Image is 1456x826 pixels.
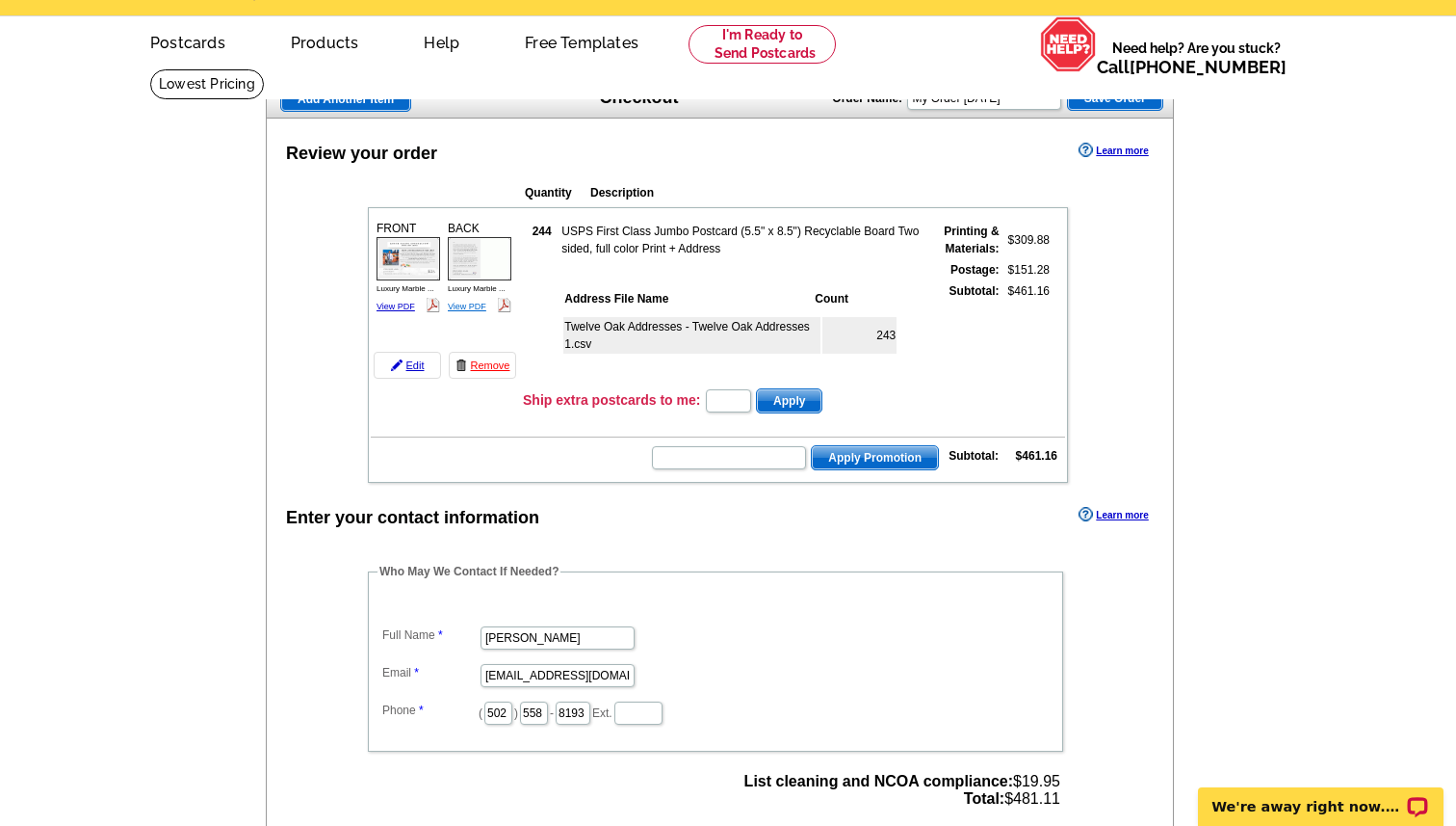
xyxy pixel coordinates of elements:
a: Postcards [119,18,256,64]
iframe: LiveChat chat widget [1185,765,1456,826]
img: trashcan-icon.gif [455,360,467,371]
span: $19.95 $481.11 [744,773,1060,808]
td: Twelve Oak Addresses - Twelve Oak Addresses 1.csv [563,317,820,354]
strong: Postage: [950,263,1000,277]
span: Luxury Marble ... [448,284,506,293]
h3: Ship extra postcards to me: [523,391,700,409]
a: Learn more [1079,507,1148,522]
strong: List cleaning and NCOA compliance: [744,773,1013,789]
img: small-thumb.jpg [448,237,511,280]
span: Luxury Marble ... [377,284,434,293]
a: Remove [449,352,516,379]
td: $461.16 [1002,281,1051,382]
strong: 244 [533,225,552,238]
a: View PDF [377,302,415,311]
img: help [1040,16,1097,72]
th: Description [589,183,942,202]
span: Apply Promotion [812,446,938,469]
legend: Who May We Contact If Needed? [377,563,560,580]
td: $309.88 [1002,222,1051,258]
span: Apply [757,389,821,413]
strong: Subtotal: [949,284,1000,298]
strong: Subtotal: [949,449,999,463]
td: USPS First Class Jumbo Postcard (5.5" x 8.5") Recyclable Board Two sided, full color Print + Address [560,222,923,258]
a: Add Another Item [280,87,411,112]
label: Email [382,664,479,681]
strong: Total: [964,790,1004,807]
button: Apply Promotion [811,445,939,470]
a: Learn more [1079,143,1148,158]
span: Add Another Item [281,88,410,111]
img: small-thumb.jpg [377,237,440,280]
label: Phone [382,702,479,719]
strong: Printing & Materials: [944,225,999,255]
div: BACK [445,217,514,318]
button: Apply [756,388,822,413]
a: Free Templates [494,18,669,64]
a: Help [393,18,490,64]
th: Count [814,289,897,308]
img: pencil-icon.gif [391,360,403,371]
div: Review your order [286,141,437,167]
td: $151.28 [1002,260,1051,280]
span: Need help? Are you stuck? [1097,39,1296,77]
a: Edit [374,352,441,379]
strong: $461.16 [1016,449,1057,463]
a: Products [260,18,390,64]
label: Full Name [382,626,479,644]
img: pdf_logo.png [497,298,511,312]
a: View PDF [448,302,486,311]
td: 243 [822,317,897,354]
a: [PHONE_NUMBER] [1130,57,1287,77]
div: FRONT [374,217,443,318]
th: Quantity [524,183,587,202]
span: Call [1097,57,1287,77]
div: Enter your contact information [286,505,539,531]
th: Address File Name [563,289,812,308]
img: pdf_logo.png [426,298,440,312]
dd: ( ) - Ext. [377,697,1053,727]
